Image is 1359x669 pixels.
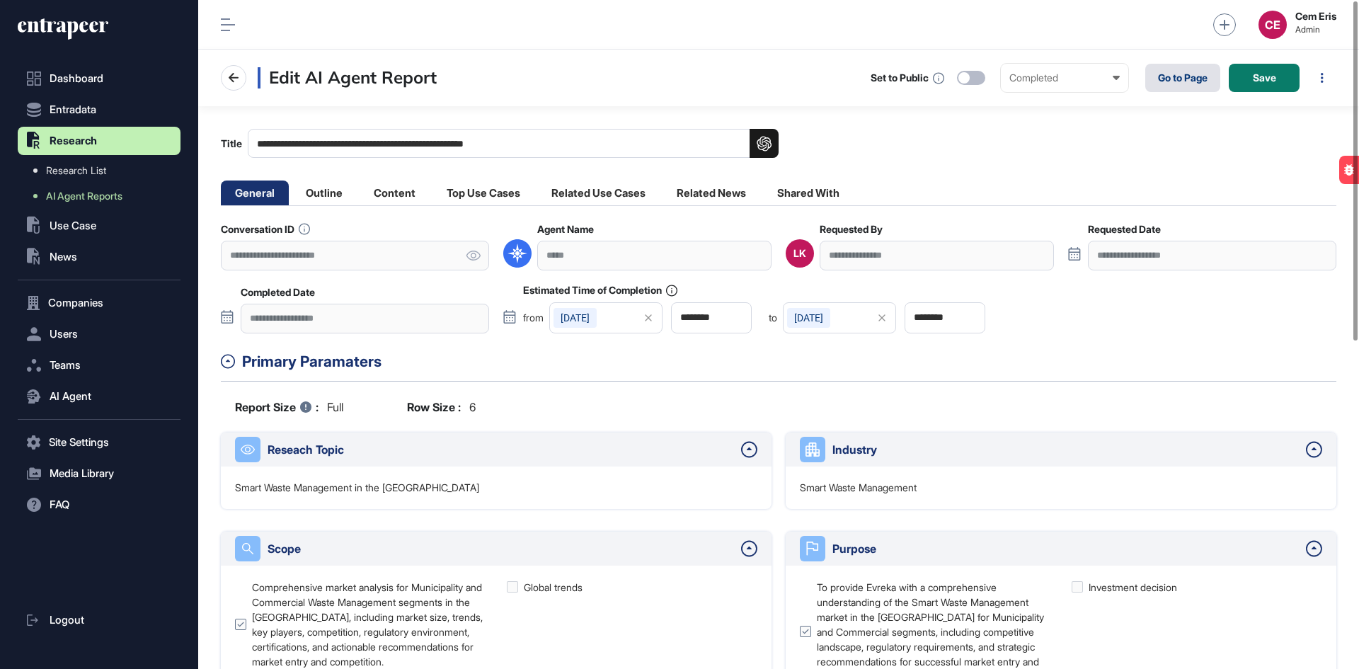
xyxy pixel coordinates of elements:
[432,181,534,205] li: Top Use Cases
[50,499,69,510] span: FAQ
[18,64,180,93] a: Dashboard
[235,481,479,495] p: Smart Waste Management in the [GEOGRAPHIC_DATA]
[50,360,81,371] span: Teams
[1145,64,1220,92] a: Go to Page
[523,313,544,323] span: from
[50,220,96,231] span: Use Case
[407,399,476,416] div: 6
[793,248,806,259] div: LK
[258,67,437,88] h3: Edit AI Agent Report
[221,181,289,205] li: General
[763,181,854,205] li: Shared With
[50,614,84,626] span: Logout
[18,428,180,457] button: Site Settings
[832,441,1299,458] div: Industry
[537,181,660,205] li: Related Use Cases
[25,183,180,209] a: AI Agent Reports
[554,308,597,328] div: [DATE]
[832,540,1299,557] div: Purpose
[871,72,929,84] div: Set to Public
[18,127,180,155] button: Research
[18,243,180,271] button: News
[50,251,77,263] span: News
[48,297,103,309] span: Companies
[1229,64,1300,92] button: Save
[18,606,180,634] a: Logout
[1295,11,1336,22] strong: Cem Eris
[50,73,103,84] span: Dashboard
[1258,11,1287,39] button: CE
[268,540,734,557] div: Scope
[252,580,486,669] div: Comprehensive market analysis for Municipality and Commercial Waste Management segments in the [G...
[820,224,883,235] label: Requested By
[50,391,91,402] span: AI Agent
[241,287,315,298] label: Completed Date
[1088,224,1161,235] label: Requested Date
[18,382,180,411] button: AI Agent
[1295,25,1336,35] span: Admin
[248,129,779,158] input: Title
[769,313,777,323] span: to
[235,399,319,416] b: Report Size :
[235,399,343,416] div: full
[663,181,760,205] li: Related News
[18,351,180,379] button: Teams
[50,468,114,479] span: Media Library
[1009,72,1120,84] div: Completed
[50,104,96,115] span: Entradata
[268,441,734,458] div: Reseach Topic
[18,491,180,519] button: FAQ
[523,285,677,297] label: Estimated Time of Completion
[524,580,583,595] div: Global trends
[537,224,594,235] label: Agent Name
[292,181,357,205] li: Outline
[18,289,180,317] button: Companies
[18,459,180,488] button: Media Library
[18,212,180,240] button: Use Case
[360,181,430,205] li: Content
[787,308,830,328] div: [DATE]
[221,223,310,235] label: Conversation ID
[1253,73,1276,83] span: Save
[50,135,97,147] span: Research
[800,481,917,495] p: Smart Waste Management
[50,328,78,340] span: Users
[46,190,122,202] span: AI Agent Reports
[25,158,180,183] a: Research List
[46,165,106,176] span: Research List
[407,399,461,416] b: Row Size :
[221,129,779,158] label: Title
[242,350,1336,373] div: Primary Paramaters
[49,437,109,448] span: Site Settings
[18,320,180,348] button: Users
[1089,580,1177,595] div: Investment decision
[18,96,180,124] button: Entradata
